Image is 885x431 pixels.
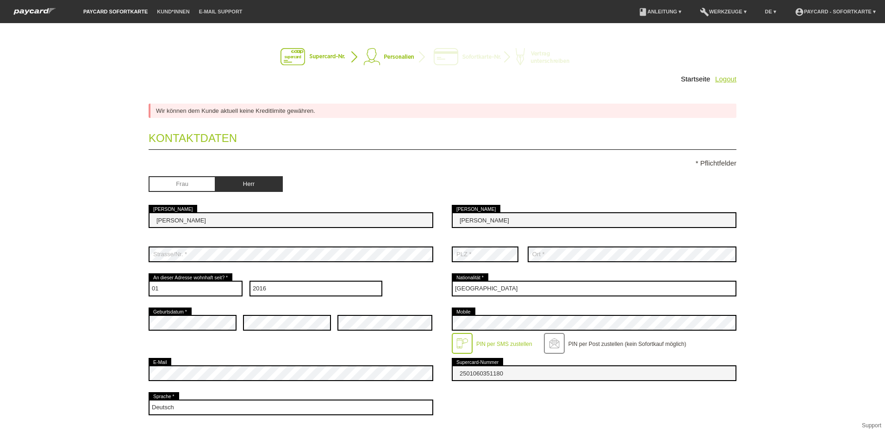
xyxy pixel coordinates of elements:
a: E-Mail Support [194,9,247,14]
img: paycard Sofortkarte [9,6,60,16]
label: PIN per Post zustellen (kein Sofortkauf möglich) [568,341,686,347]
a: Kund*innen [152,9,194,14]
a: Logout [715,75,736,83]
div: Wir können dem Kunde aktuell keine Kreditlimite gewähren. [149,104,736,118]
label: PIN per SMS zustellen [476,341,532,347]
i: account_circle [795,7,804,17]
a: Support [862,422,881,429]
a: buildWerkzeuge ▾ [695,9,751,14]
p: * Pflichtfelder [149,159,736,167]
a: paycard Sofortkarte [79,9,152,14]
a: bookAnleitung ▾ [634,9,686,14]
img: instantcard-v2-de-2.png [280,48,605,67]
a: DE ▾ [760,9,781,14]
a: paycard Sofortkarte [9,11,60,18]
a: Startseite [681,75,710,83]
a: account_circlepaycard - Sofortkarte ▾ [790,9,880,14]
legend: Kontaktdaten [149,123,736,150]
i: build [700,7,709,17]
i: book [638,7,648,17]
